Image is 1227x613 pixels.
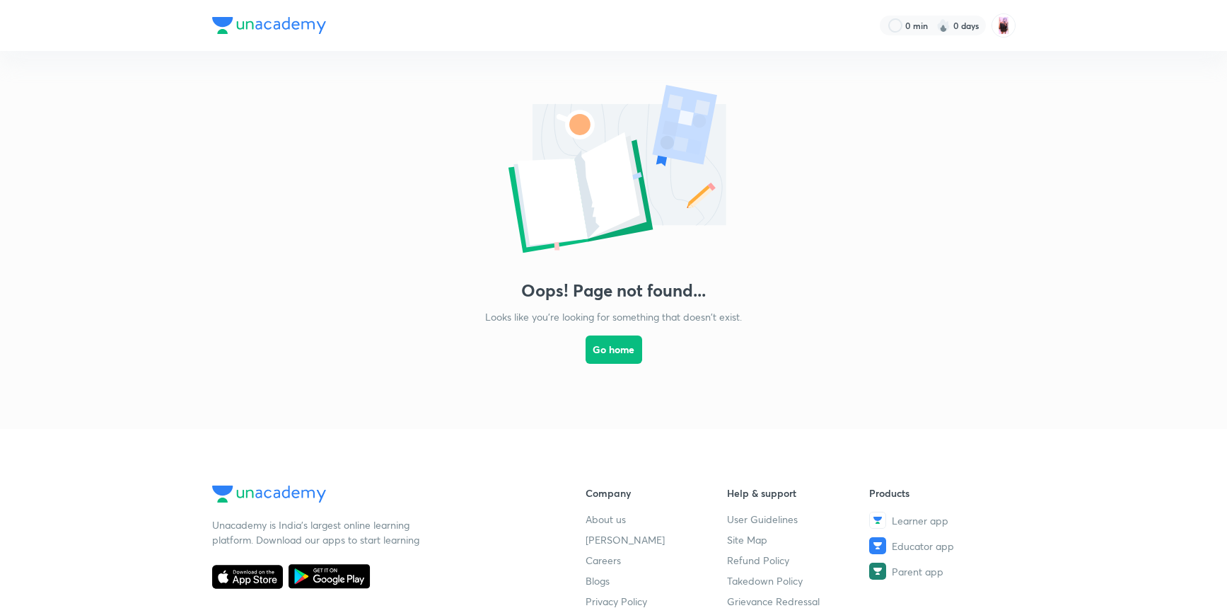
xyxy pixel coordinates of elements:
a: Educator app [869,537,1011,554]
h3: Oops! Page not found... [521,280,706,301]
a: Refund Policy [727,553,869,568]
span: Careers [586,553,621,568]
span: Educator app [892,539,954,554]
h6: Help & support [727,486,869,500]
a: Blogs [586,573,728,588]
img: Company Logo [212,17,326,34]
img: error [472,79,755,263]
a: Careers [586,553,728,568]
h6: Company [586,486,728,500]
img: Company Logo [212,486,326,503]
a: Grievance Redressal [727,594,869,609]
a: Go home [586,324,642,401]
a: Company Logo [212,486,540,506]
img: Learner app [869,512,886,529]
a: About us [586,512,728,527]
a: Privacy Policy [586,594,728,609]
a: Site Map [727,532,869,547]
a: Learner app [869,512,1011,529]
a: User Guidelines [727,512,869,527]
img: streak [936,18,950,33]
p: Looks like you're looking for something that doesn't exist. [485,309,742,324]
a: [PERSON_NAME] [586,532,728,547]
a: Parent app [869,563,1011,580]
span: Learner app [892,513,948,528]
button: Go home [586,336,642,364]
a: Takedown Policy [727,573,869,588]
span: Parent app [892,564,943,579]
img: Educator app [869,537,886,554]
p: Unacademy is India’s largest online learning platform. Download our apps to start learning [212,517,424,547]
h6: Products [869,486,1011,500]
img: Baishali Das [992,13,1016,38]
img: Parent app [869,563,886,580]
